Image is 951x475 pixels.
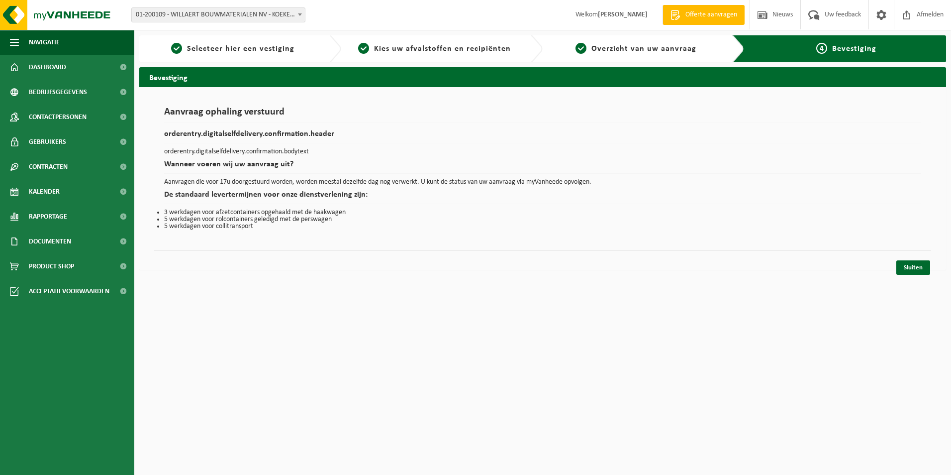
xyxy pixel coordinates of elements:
h2: Wanneer voeren wij uw aanvraag uit? [164,160,921,174]
span: Offerte aanvragen [683,10,740,20]
li: 3 werkdagen voor afzetcontainers opgehaald met de haakwagen [164,209,921,216]
span: Overzicht van uw aanvraag [591,45,696,53]
li: 5 werkdagen voor rolcontainers geledigd met de perswagen [164,216,921,223]
span: Dashboard [29,55,66,80]
span: Rapportage [29,204,67,229]
span: 2 [358,43,369,54]
a: Offerte aanvragen [663,5,745,25]
span: 01-200109 - WILLAERT BOUWMATERIALEN NV - KOEKELARE [132,8,305,22]
span: Kies uw afvalstoffen en recipiënten [374,45,511,53]
h1: Aanvraag ophaling verstuurd [164,107,921,122]
span: Acceptatievoorwaarden [29,279,109,304]
span: 01-200109 - WILLAERT BOUWMATERIALEN NV - KOEKELARE [131,7,305,22]
a: Sluiten [896,260,930,275]
a: 3Overzicht van uw aanvraag [548,43,725,55]
strong: [PERSON_NAME] [598,11,648,18]
span: Bedrijfsgegevens [29,80,87,105]
p: Aanvragen die voor 17u doorgestuurd worden, worden meestal dezelfde dag nog verwerkt. U kunt de s... [164,179,921,186]
span: 1 [171,43,182,54]
h2: Bevestiging [139,67,946,87]
span: Navigatie [29,30,60,55]
span: Product Shop [29,254,74,279]
span: Selecteer hier een vestiging [187,45,294,53]
span: Contracten [29,154,68,179]
a: 2Kies uw afvalstoffen en recipiënten [346,43,523,55]
h2: De standaard levertermijnen voor onze dienstverlening zijn: [164,191,921,204]
span: 3 [575,43,586,54]
span: Kalender [29,179,60,204]
span: Documenten [29,229,71,254]
span: Contactpersonen [29,105,87,129]
span: 4 [816,43,827,54]
span: Bevestiging [832,45,876,53]
span: Gebruikers [29,129,66,154]
h2: orderentry.digitalselfdelivery.confirmation.header [164,130,921,143]
li: 5 werkdagen voor collitransport [164,223,921,230]
a: 1Selecteer hier een vestiging [144,43,321,55]
p: orderentry.digitalselfdelivery.confirmation.bodytext [164,148,921,155]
